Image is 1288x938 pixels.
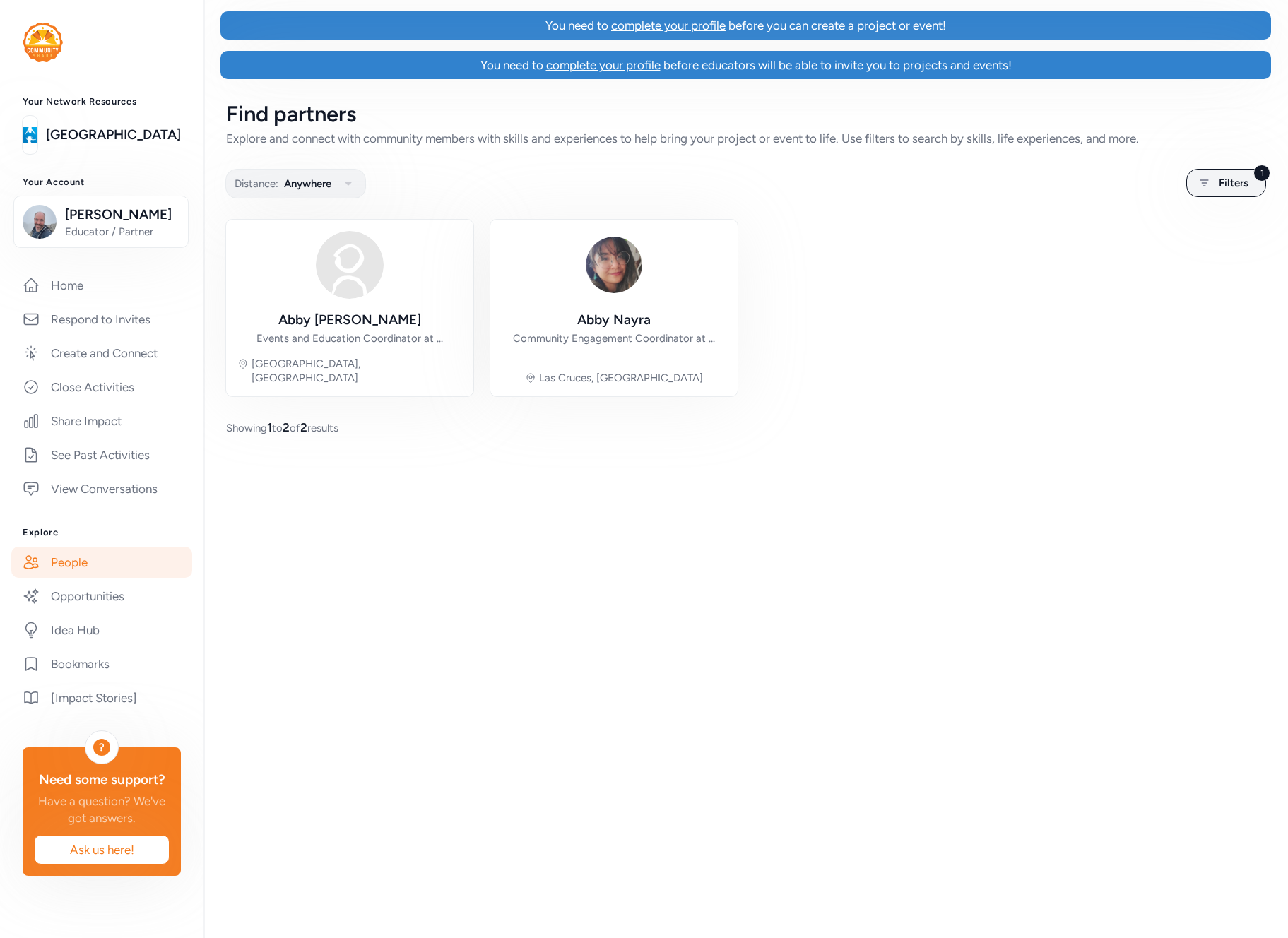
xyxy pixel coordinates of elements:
a: [GEOGRAPHIC_DATA] [46,125,181,145]
div: You need to before you can create a project or event! [545,17,946,34]
a: Create and Connect [11,338,192,369]
a: Idea Hub [11,615,192,646]
a: People [11,547,192,578]
a: Bookmarks [11,648,192,679]
a: View Conversations [11,473,192,504]
span: Distance: [235,175,278,192]
h3: Explore [23,527,181,538]
a: See Past Activities [11,439,192,470]
img: logo [23,119,37,150]
a: Opportunities [11,581,192,612]
a: Share Impact [11,405,192,437]
span: Educator / Partner [65,225,179,239]
button: Distance:Anywhere [225,169,366,198]
div: Abby [PERSON_NAME] [278,310,421,330]
div: Community Engagement Coordinator at ... [513,331,715,345]
span: complete your profile [611,18,726,32]
div: Explore and connect with community members with skills and experiences to help bring your project... [226,130,1265,147]
a: [Impact Stories] [11,682,192,713]
a: Home [11,270,192,301]
div: Need some support? [34,770,170,790]
button: Ask us here! [34,835,170,865]
button: [PERSON_NAME]Educator / Partner [13,196,189,248]
div: 1 [1253,165,1270,182]
span: [PERSON_NAME] [65,205,179,225]
h3: Your Account [23,177,181,188]
span: Filters [1219,174,1248,191]
div: [GEOGRAPHIC_DATA], [GEOGRAPHIC_DATA] [252,357,462,385]
div: ? [93,739,110,756]
img: Avatar [316,231,384,299]
h3: Your Network Resources [23,96,181,107]
div: Las Cruces, [GEOGRAPHIC_DATA] [539,371,703,385]
div: Events and Education Coordinator at ... [256,331,443,345]
span: 2 [283,420,290,434]
img: Avatar [580,231,648,299]
span: Ask us here! [46,841,158,858]
a: Close Activities [11,372,192,403]
div: Find partners [226,102,1265,127]
a: Respond to Invites [11,304,192,335]
span: 2 [300,420,307,434]
span: Anywhere [284,175,331,192]
span: 1 [267,420,272,434]
div: Have a question? We've got answers. [34,792,170,826]
span: Showing to of results [226,419,338,436]
span: complete your profile [546,58,661,72]
img: logo [23,23,63,62]
div: Abby Nayra [577,310,651,330]
div: You need to before educators will be able to invite you to projects and events! [480,57,1012,73]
